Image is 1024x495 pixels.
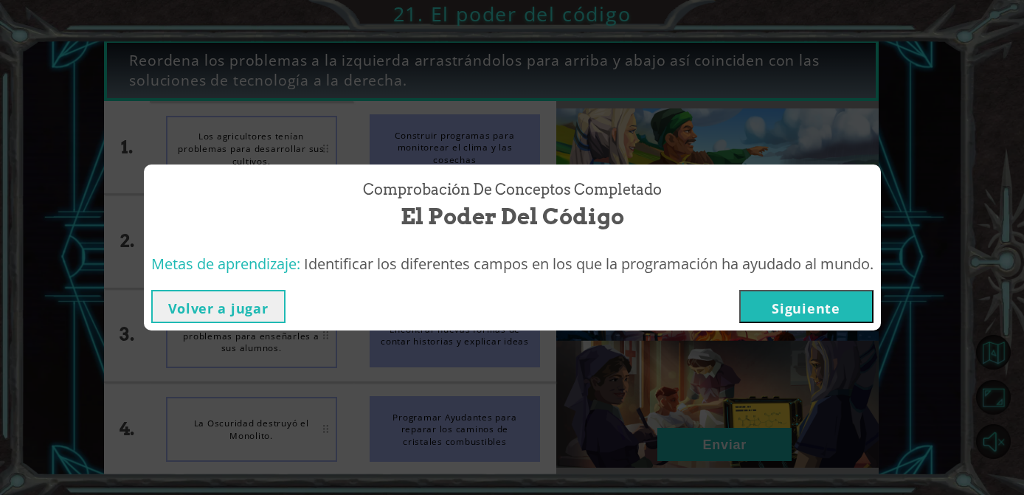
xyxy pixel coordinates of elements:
span: El poder del código [401,201,624,232]
button: Volver a jugar [151,290,286,323]
span: Identificar los diferentes campos en los que la programación ha ayudado al mundo. [304,254,873,274]
span: Comprobación de conceptos Completado [363,179,662,201]
button: Siguiente [739,290,873,323]
span: Metas de aprendizaje: [151,254,300,274]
